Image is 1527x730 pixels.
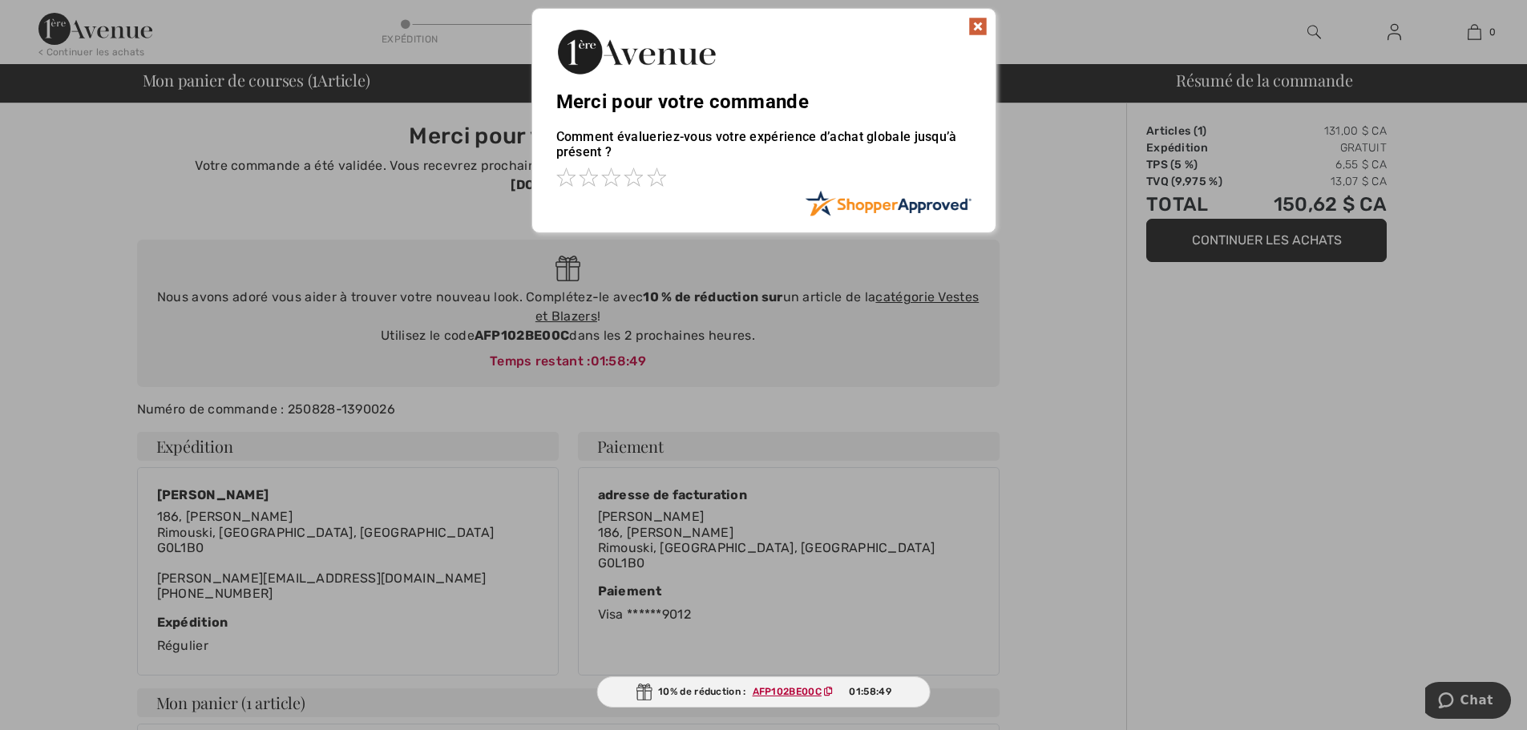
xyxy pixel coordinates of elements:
[849,686,891,697] font: 01:58:49
[35,11,68,26] span: Chat
[753,686,822,697] font: AFP102BE00C
[658,686,745,697] font: 10% de réduction :
[556,129,957,159] font: Comment évalueriez-vous votre expérience d’achat globale jusqu’à présent ?
[556,91,810,113] font: Merci pour votre commande
[636,684,652,700] img: Gift.svg
[968,17,988,36] img: x
[556,25,717,79] img: Merci pour votre commande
